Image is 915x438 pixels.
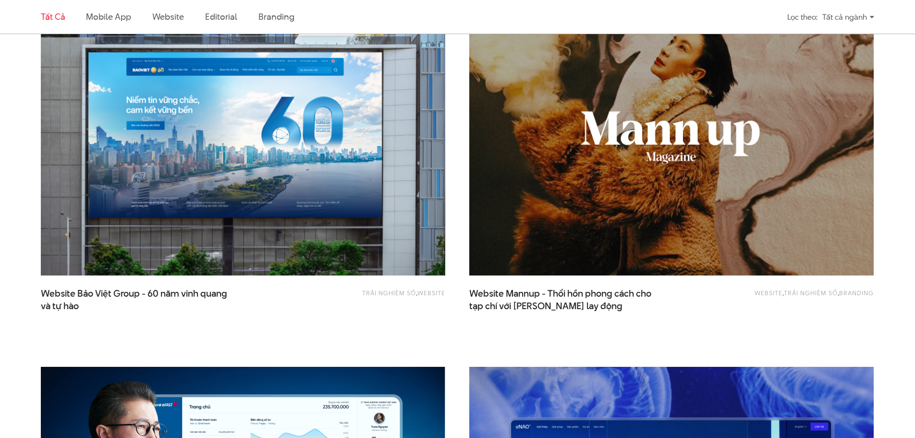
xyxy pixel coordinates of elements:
[839,288,874,297] a: Branding
[41,11,65,23] a: Tất cả
[41,300,79,313] span: và tự hào
[258,11,294,23] a: Branding
[822,9,874,25] div: Tất cả ngành
[41,288,233,312] a: Website Bảo Việt Group - 60 năm vinh quangvà tự hào
[417,288,445,297] a: Website
[205,11,237,23] a: Editorial
[469,288,661,312] span: Website Mannup - Thổi hồn phong cách cho
[787,9,817,25] div: Lọc theo:
[41,4,445,275] img: BaoViet 60 năm
[469,300,622,313] span: tạp chí với [PERSON_NAME] lay động
[283,288,445,307] div: ,
[784,288,838,297] a: Trải nghiệm số
[362,288,416,297] a: Trải nghiệm số
[41,288,233,312] span: Website Bảo Việt Group - 60 năm vinh quang
[152,11,184,23] a: Website
[469,288,661,312] a: Website Mannup - Thổi hồn phong cách chotạp chí với [PERSON_NAME] lay động
[86,11,131,23] a: Mobile app
[755,288,782,297] a: Website
[712,288,874,307] div: , ,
